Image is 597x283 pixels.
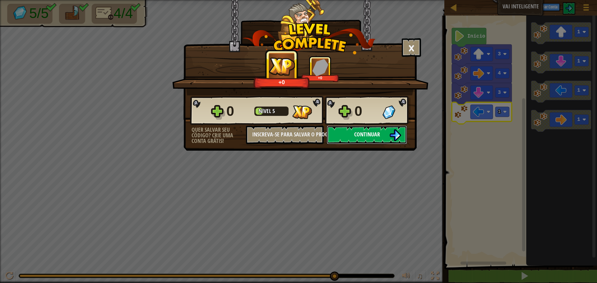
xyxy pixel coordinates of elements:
[389,129,401,141] img: Continuar
[303,75,338,80] div: +0
[382,105,395,119] img: Gemas Ganhas
[226,101,251,121] div: 0
[272,107,275,115] span: 5
[246,126,324,144] button: Inscreva-se para salvar o progresso
[255,79,308,86] div: +0
[312,59,328,76] img: Gemas Ganhas
[292,105,312,119] img: XP Ganho
[267,56,297,77] img: XP Ganho
[192,127,246,144] div: Quer salvar seu código? Crie uma conta grátis!
[402,38,421,57] button: ×
[354,101,379,121] div: 0
[354,130,380,138] span: Continuar
[327,126,407,144] button: Continuar
[259,107,272,115] span: Nível
[242,23,376,54] img: level_complete.png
